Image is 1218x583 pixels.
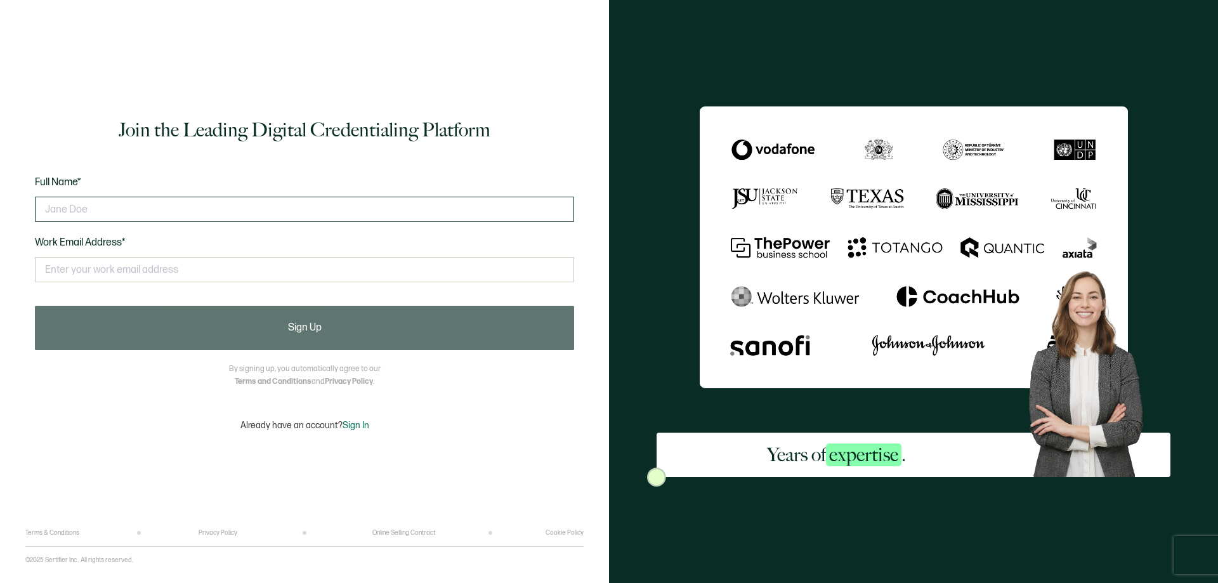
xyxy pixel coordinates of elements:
[343,420,369,431] span: Sign In
[288,323,322,333] span: Sign Up
[199,529,237,537] a: Privacy Policy
[25,529,79,537] a: Terms & Conditions
[35,176,81,188] span: Full Name*
[647,468,666,487] img: Sertifier Signup
[25,556,133,564] p: ©2025 Sertifier Inc.. All rights reserved.
[235,377,311,386] a: Terms and Conditions
[240,420,369,431] p: Already have an account?
[325,377,373,386] a: Privacy Policy
[35,197,574,222] input: Jane Doe
[229,363,381,388] p: By signing up, you automatically agree to our and .
[35,237,126,249] span: Work Email Address*
[826,443,901,466] span: expertise
[119,117,490,143] h1: Join the Leading Digital Credentialing Platform
[546,529,584,537] a: Cookie Policy
[35,306,574,350] button: Sign Up
[372,529,435,537] a: Online Selling Contract
[767,442,906,468] h2: Years of .
[700,106,1128,388] img: Sertifier Signup - Years of <span class="strong-h">expertise</span>.
[35,257,574,282] input: Enter your work email address
[1016,261,1170,477] img: Sertifier Signup - Years of <span class="strong-h">expertise</span>. Hero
